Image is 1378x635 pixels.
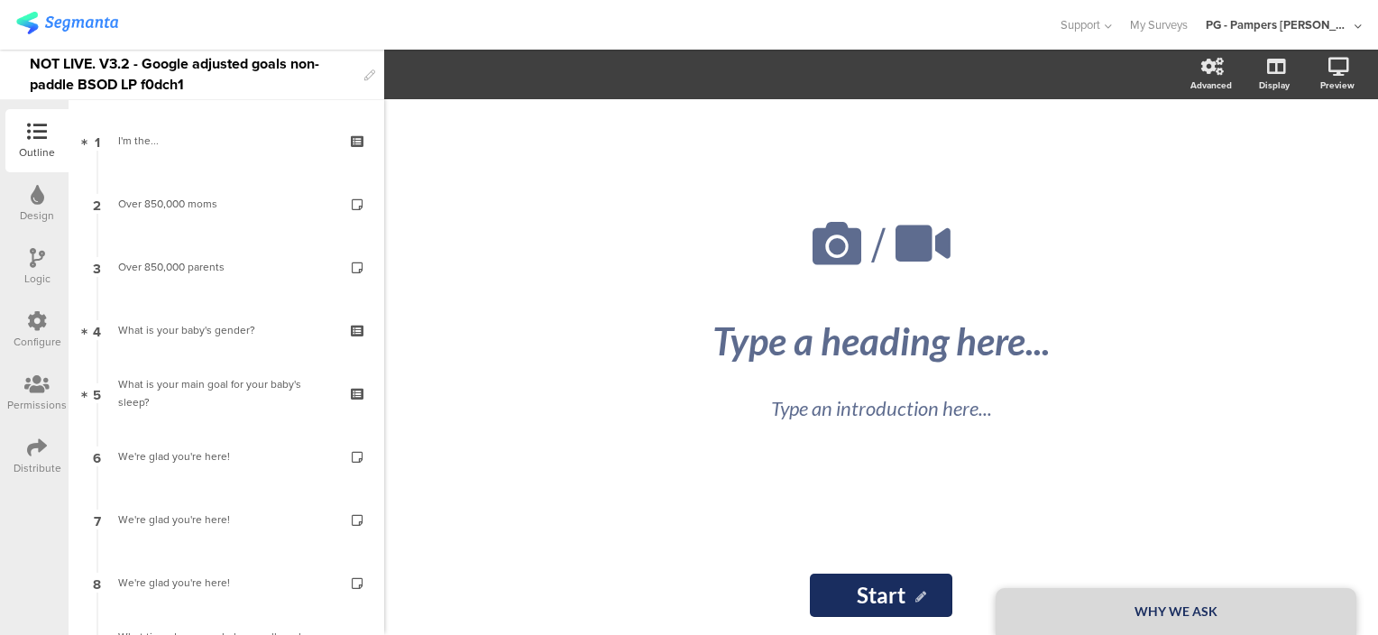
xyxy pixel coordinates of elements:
div: We're glad you're here! [118,447,334,465]
div: Display [1259,78,1290,92]
div: I'm the... [118,132,334,150]
div: What is your baby's gender? [118,321,334,339]
input: Start [810,574,952,617]
span: Support [1061,16,1100,33]
a: 4 What is your baby's gender? [73,299,380,362]
div: Advanced [1190,78,1232,92]
div: Outline [19,144,55,161]
a: 6 We're glad you're here! [73,425,380,488]
a: 3 Over 850,000 parents [73,235,380,299]
strong: WHY WE ASK [1135,603,1217,619]
div: NOT LIVE. V3.2 - Google adjusted goals non-paddle BSOD LP f0dch1 [30,50,355,99]
div: Preview [1320,78,1355,92]
div: Type an introduction here... [565,393,1197,423]
div: Configure [14,334,61,350]
div: Distribute [14,460,61,476]
div: Over 850,000 parents [118,258,334,276]
div: We're glad you're here! [118,574,334,592]
span: 3 [93,257,101,277]
div: Type a heading here... [547,318,1215,364]
span: 1 [95,131,100,151]
a: 1 I'm the... [73,109,380,172]
div: Permissions [7,397,67,413]
a: 5 What is your main goal for your baby's sleep? [73,362,380,425]
a: 2 Over 850,000 moms [73,172,380,235]
div: What is your main goal for your baby's sleep? [118,375,334,411]
a: 8 We're glad you're here! [73,551,380,614]
span: 4 [93,320,101,340]
div: Logic [24,271,51,287]
span: 2 [93,194,101,214]
a: 7 We're glad you're here! [73,488,380,551]
div: Design [20,207,54,224]
div: Over 850,000 moms [118,195,334,213]
span: 7 [94,510,101,529]
div: We're glad you're here! [118,511,334,529]
div: PG - Pampers [PERSON_NAME] [1206,16,1350,33]
span: 8 [93,573,101,593]
span: 5 [93,383,101,403]
span: 6 [93,446,101,466]
img: segmanta logo [16,12,118,34]
span: / [871,209,886,281]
